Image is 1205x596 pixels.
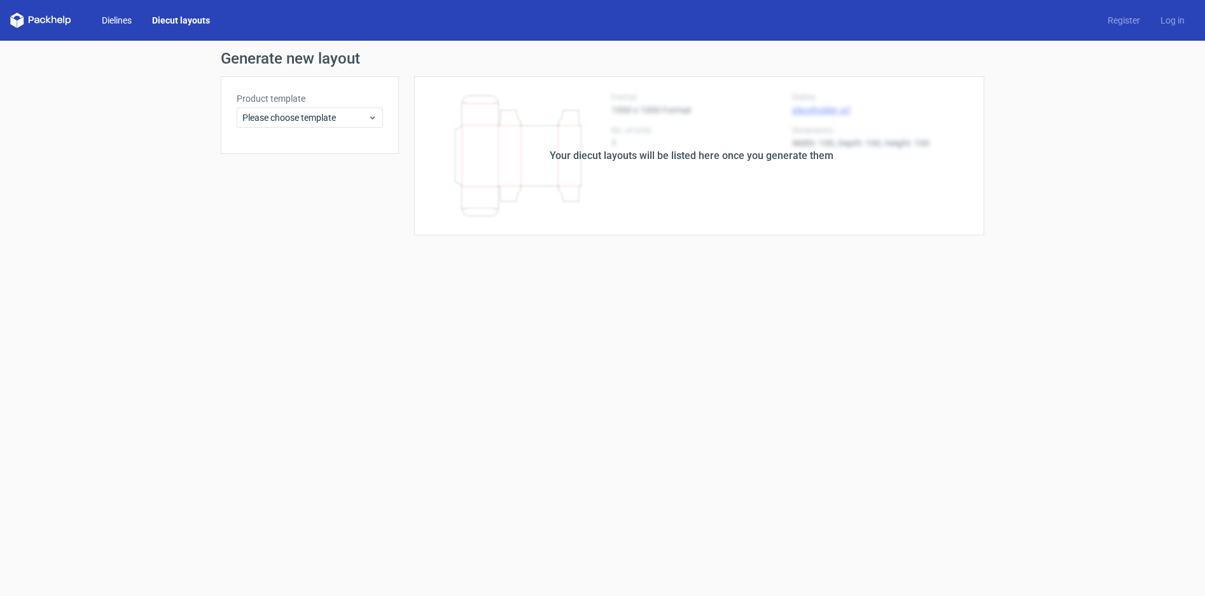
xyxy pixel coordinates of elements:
[92,14,142,27] a: Dielines
[1097,14,1150,27] a: Register
[242,111,368,124] span: Please choose template
[550,148,833,163] div: Your diecut layouts will be listed here once you generate them
[221,51,984,66] h1: Generate new layout
[237,92,383,105] label: Product template
[142,14,220,27] a: Diecut layouts
[1150,14,1195,27] a: Log in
